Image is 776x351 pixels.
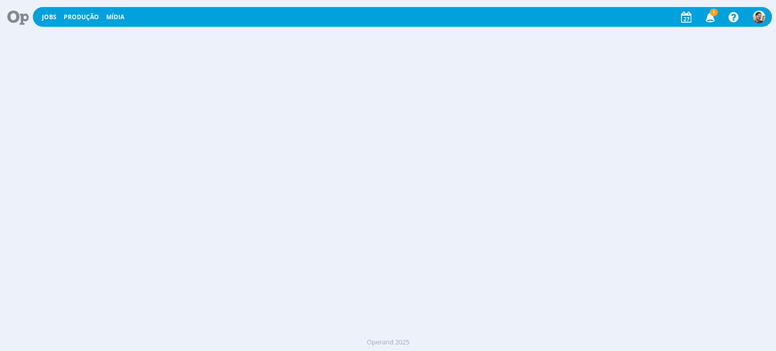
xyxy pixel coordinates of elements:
a: Jobs [42,13,57,21]
a: Produção [64,13,99,21]
button: 1 [699,8,720,26]
img: G [753,11,765,23]
button: Produção [61,13,102,21]
button: Jobs [39,13,60,21]
a: Mídia [106,13,124,21]
button: G [752,8,766,26]
button: Mídia [103,13,127,21]
span: 1 [710,9,718,16]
